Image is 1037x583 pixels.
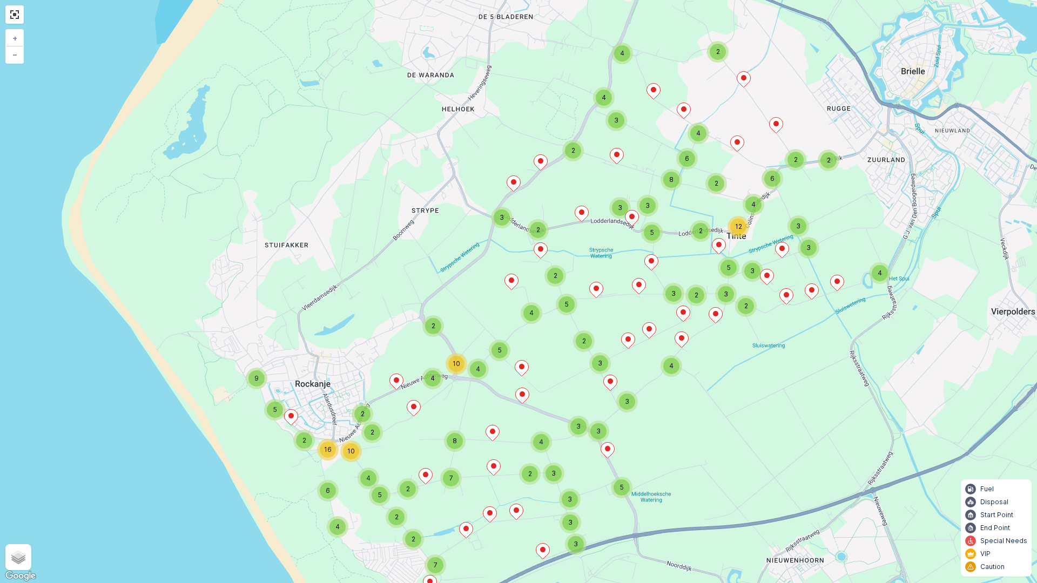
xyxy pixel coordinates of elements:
span: 4 [751,200,756,208]
div: 2 [544,265,566,287]
div: 2 [690,220,711,242]
div: 3 [637,195,658,216]
div: 2 [705,173,727,194]
div: 12 [728,216,749,238]
div: 4 [688,123,709,144]
div: 2 [785,149,806,171]
div: 2 [527,219,549,241]
div: 4 [869,262,891,284]
span: 3 [500,213,504,221]
span: 2 [794,155,798,164]
div: 5 [718,257,739,279]
span: 4 [696,129,701,137]
span: 2 [699,227,703,235]
span: 2 [571,146,575,154]
span: 12 [735,222,742,231]
span: 8 [669,175,674,184]
span: 3 [750,267,755,275]
div: 6 [676,148,698,170]
span: 5 [727,263,731,272]
span: 5 [650,228,654,236]
div: 3 [798,237,819,259]
div: 3 [491,207,513,228]
div: 3 [605,110,627,131]
span: 2 [827,156,831,164]
span: 6 [685,154,689,162]
span: 3 [614,116,618,124]
div: 6 [762,168,783,189]
div: 8 [661,169,682,191]
div: 3 [609,197,631,219]
span: 2 [554,272,557,280]
span: 3 [645,201,650,209]
div: 4 [743,194,764,215]
div: 5 [641,222,663,243]
span: 4 [878,269,882,277]
div: 3 [787,215,809,237]
div: 2 [562,140,584,161]
span: 3 [806,243,811,252]
span: 3 [796,222,800,230]
span: 2 [536,226,540,234]
div: 3 [742,260,763,282]
span: 2 [715,179,718,187]
span: 3 [618,204,622,212]
span: 6 [770,174,775,182]
div: 2 [818,150,839,171]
